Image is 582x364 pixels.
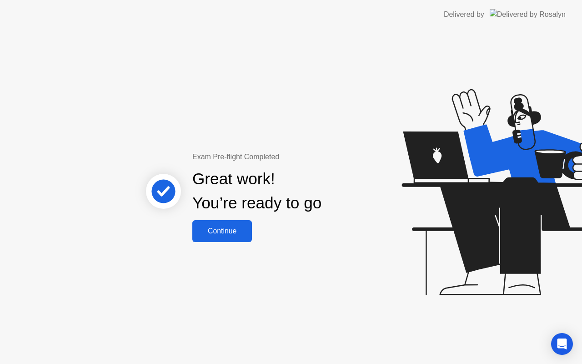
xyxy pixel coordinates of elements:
div: Great work! You’re ready to go [192,167,321,215]
div: Exam Pre-flight Completed [192,152,380,162]
div: Continue [195,227,249,235]
div: Open Intercom Messenger [551,333,573,355]
div: Delivered by [444,9,484,20]
button: Continue [192,220,252,242]
img: Delivered by Rosalyn [490,9,566,20]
